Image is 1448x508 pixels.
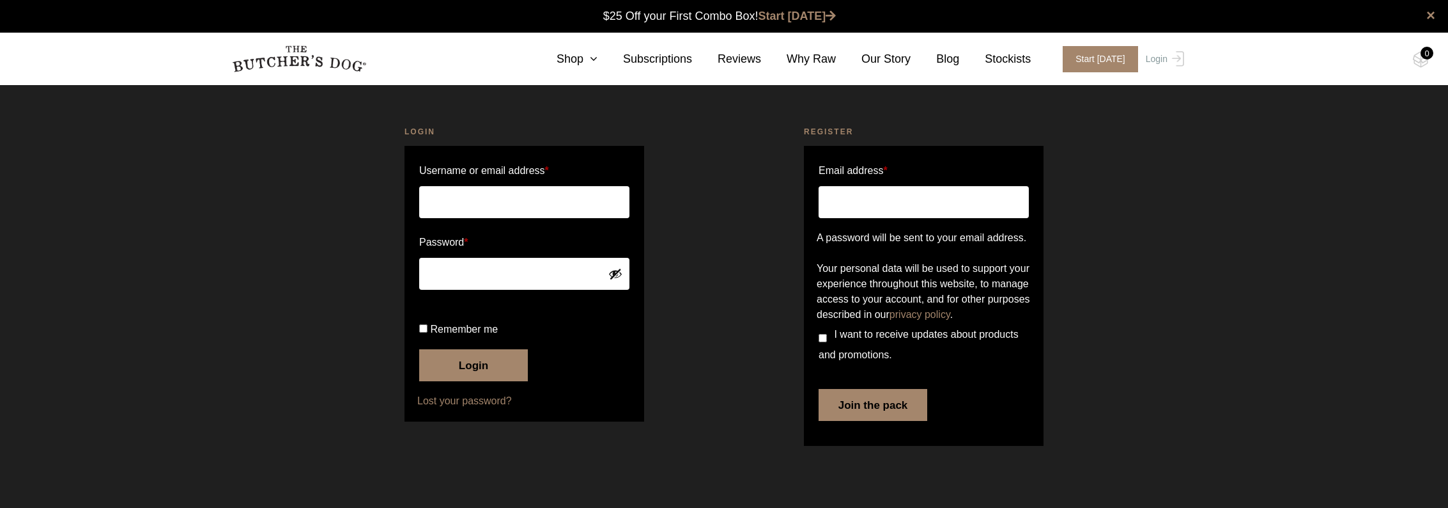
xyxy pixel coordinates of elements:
h2: Login [404,125,644,138]
a: Reviews [692,51,761,68]
a: Lost your password? [417,393,631,409]
a: Shop [531,51,597,68]
a: Subscriptions [597,51,692,68]
a: privacy policy [890,309,950,320]
h2: Register [804,125,1044,138]
a: Why Raw [761,51,836,68]
p: Your personal data will be used to support your experience throughout this website, to manage acc... [817,261,1031,322]
input: I want to receive updates about products and promotions. [819,334,827,342]
a: Blog [911,51,959,68]
button: Show password [608,267,622,281]
a: Start [DATE] [1050,46,1143,72]
span: I want to receive updates about products and promotions. [819,329,1019,360]
a: Our Story [836,51,911,68]
button: Join the pack [819,389,927,421]
input: Remember me [419,324,427,333]
span: Remember me [430,324,498,335]
a: Start [DATE] [759,10,836,22]
label: Password [419,232,629,253]
span: Start [DATE] [1063,46,1138,72]
button: Login [419,349,528,381]
div: 0 [1421,47,1433,60]
label: Username or email address [419,161,629,181]
a: Login [1143,46,1184,72]
a: close [1426,8,1435,23]
img: TBD_Cart-Empty.png [1413,51,1429,68]
a: Stockists [959,51,1031,68]
label: Email address [819,161,888,181]
p: A password will be sent to your email address. [817,230,1031,246]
